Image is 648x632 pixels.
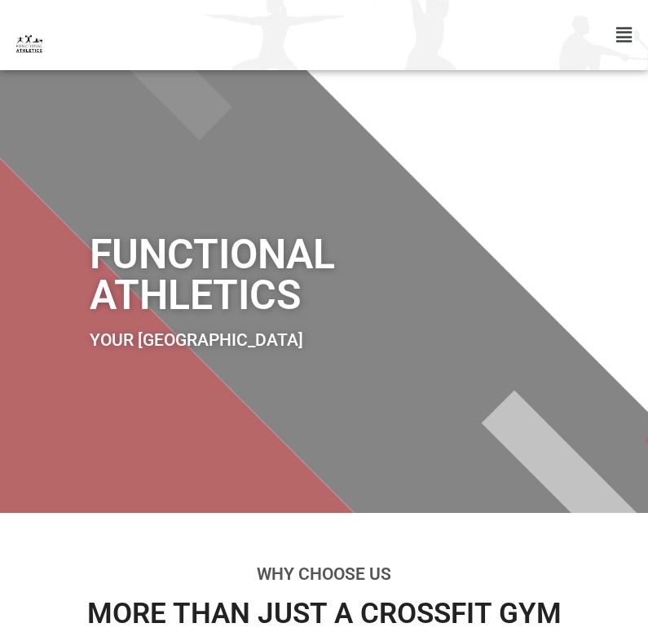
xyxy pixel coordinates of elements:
div: Menu Toggle [610,20,637,51]
img: default-logo [16,35,42,53]
h2: Why Choose Us [12,566,636,583]
h1: Functional Athletics [90,234,364,316]
h2: Your [GEOGRAPHIC_DATA] [90,332,364,349]
a: default-logo [16,33,60,54]
h3: More than just a crossFit Gym [12,599,636,628]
